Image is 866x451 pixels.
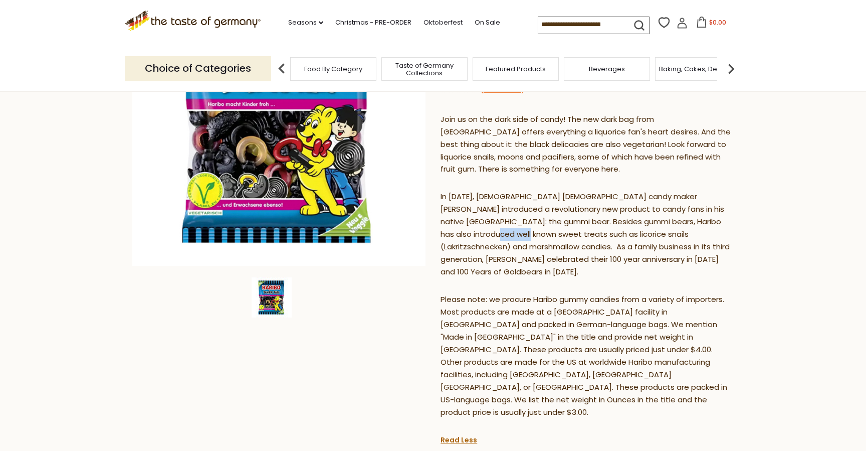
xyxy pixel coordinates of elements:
[441,114,731,175] span: Join us on the dark side of candy! The new dark bag from [GEOGRAPHIC_DATA] offers everything a li...
[252,277,292,318] img: Haribo Dunkle Tute
[288,17,323,28] a: Seasons
[709,18,726,27] span: $0.00
[486,65,546,73] a: Featured Products
[475,17,500,28] a: On Sale
[721,59,741,79] img: next arrow
[441,435,477,445] a: Read Less
[335,17,411,28] a: Christmas - PRE-ORDER
[690,17,732,32] button: $0.00
[423,17,463,28] a: Oktoberfest
[659,65,737,73] a: Baking, Cakes, Desserts
[384,62,465,77] a: Taste of Germany Collections
[484,85,521,95] a: 0 Reviews
[481,85,524,94] span: ( )
[441,294,727,417] span: Please note: we procure Haribo gummy candies from a variety of importers. Most products are made ...
[304,65,362,73] a: Food By Category
[272,59,292,79] img: previous arrow
[589,65,625,73] a: Beverages
[125,56,271,81] p: Choice of Categories
[441,191,730,277] span: In [DATE], [DEMOGRAPHIC_DATA] [DEMOGRAPHIC_DATA] candy maker [PERSON_NAME] introduced a revolutio...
